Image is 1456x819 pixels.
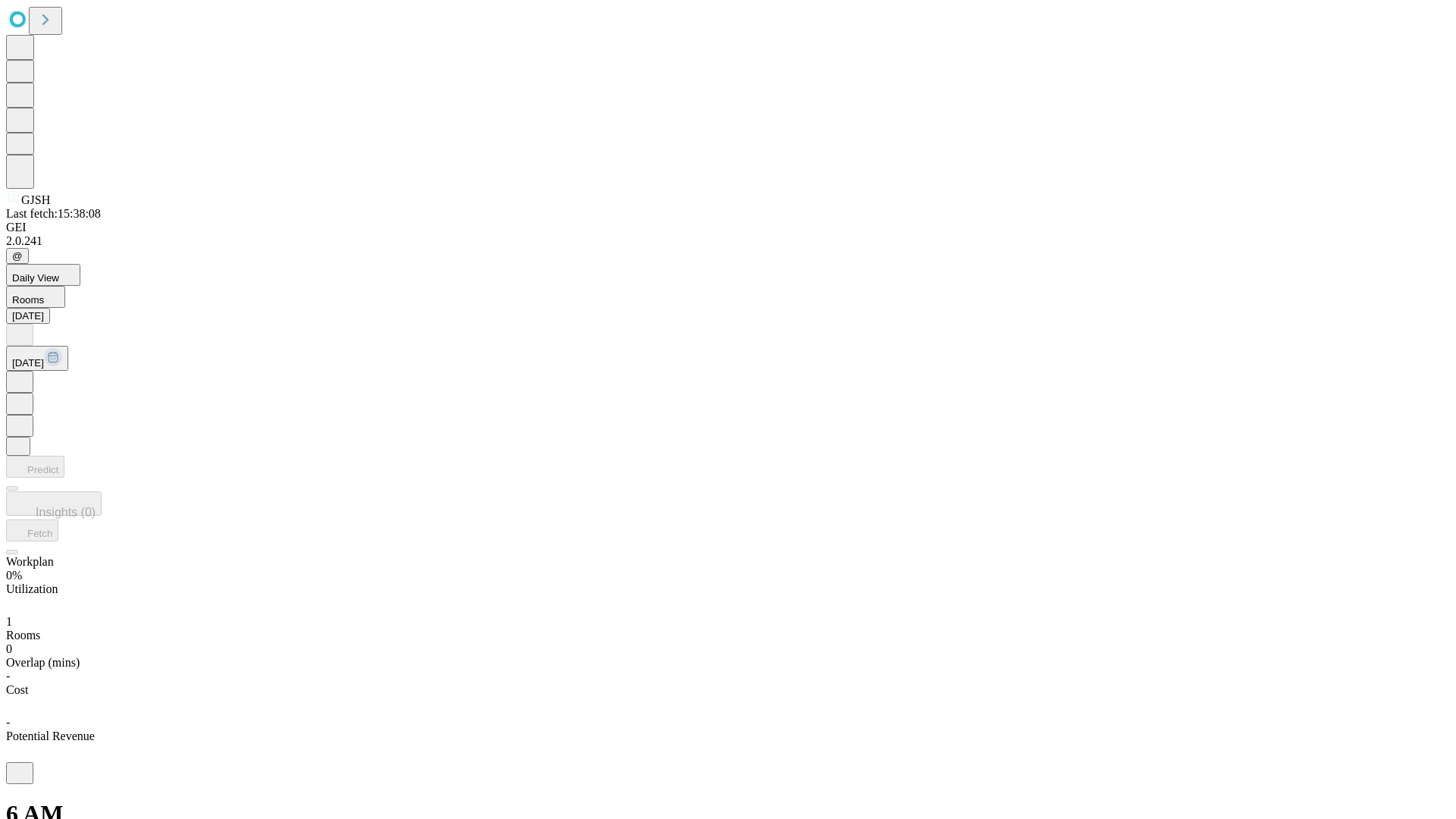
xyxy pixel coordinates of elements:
span: Overlap (mins) [6,656,80,669]
button: Predict [6,456,64,478]
span: 0 [6,642,12,655]
span: [DATE] [12,357,44,369]
button: Insights (0) [6,491,102,516]
span: - [6,716,10,729]
span: Cost [6,683,28,696]
span: Daily View [12,272,59,284]
button: Daily View [6,264,80,286]
button: [DATE] [6,346,68,371]
span: 0% [6,569,22,582]
span: Workplan [6,555,54,568]
span: @ [12,250,23,262]
span: Potential Revenue [6,730,95,742]
span: Rooms [12,294,44,306]
button: Fetch [6,519,58,541]
button: [DATE] [6,308,50,324]
span: Rooms [6,629,40,642]
button: Rooms [6,286,65,308]
span: GJSH [21,193,50,206]
span: Insights (0) [36,506,96,519]
button: @ [6,248,29,264]
span: Last fetch: 15:38:08 [6,207,101,220]
div: 2.0.241 [6,234,1450,248]
span: - [6,670,10,682]
span: Utilization [6,582,58,595]
span: 1 [6,615,12,628]
div: GEI [6,221,1450,234]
